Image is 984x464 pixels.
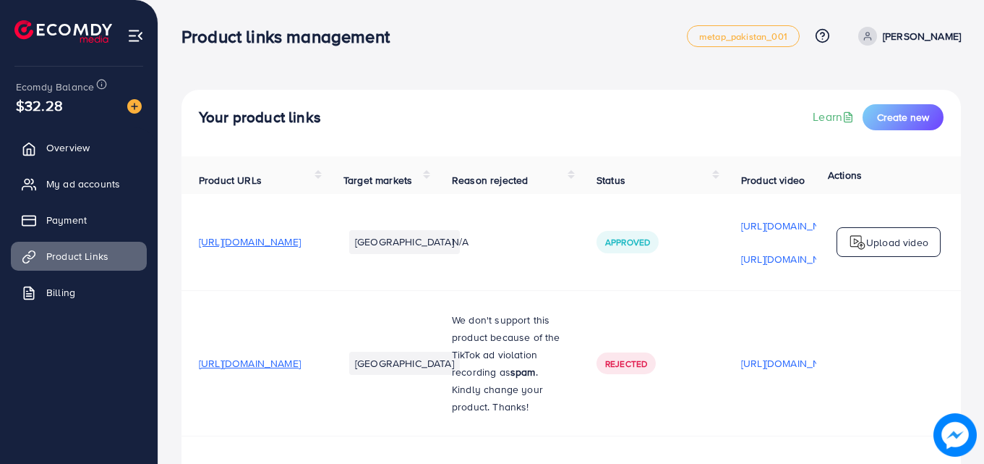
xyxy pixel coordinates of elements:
[452,173,528,187] span: Reason rejected
[46,285,75,300] span: Billing
[605,236,650,248] span: Approved
[46,177,120,191] span: My ad accounts
[687,25,800,47] a: metap_pakistan_001
[452,235,469,249] span: N/A
[199,356,301,371] span: [URL][DOMAIN_NAME]
[741,355,843,372] p: [URL][DOMAIN_NAME]
[14,20,112,43] img: logo
[349,352,460,375] li: [GEOGRAPHIC_DATA]
[11,242,147,271] a: Product Links
[452,313,560,379] span: We don't support this product because of the TikTok ad violation recording as
[510,365,536,379] strong: spam
[605,358,647,370] span: Rejected
[883,28,961,45] p: [PERSON_NAME]
[828,168,862,182] span: Actions
[877,110,929,125] span: Create new
[866,234,928,251] p: Upload video
[16,80,94,94] span: Ecomdy Balance
[181,26,401,47] h3: Product links management
[127,99,142,114] img: image
[199,109,321,127] h4: Your product links
[452,365,543,414] span: . Kindly change your product. Thanks!
[849,234,866,251] img: logo
[699,32,787,41] span: metap_pakistan_001
[199,173,262,187] span: Product URLs
[11,206,147,235] a: Payment
[46,249,108,263] span: Product Links
[813,109,857,125] a: Learn
[16,95,63,116] span: $32.28
[46,140,90,155] span: Overview
[596,173,625,187] span: Status
[741,217,843,235] p: [URL][DOMAIN_NAME]
[741,173,805,187] span: Product video
[863,104,944,130] button: Create new
[933,413,977,457] img: image
[11,278,147,307] a: Billing
[741,250,843,268] p: [URL][DOMAIN_NAME]
[199,235,301,249] span: [URL][DOMAIN_NAME]
[46,213,87,227] span: Payment
[852,27,961,46] a: [PERSON_NAME]
[349,230,460,253] li: [GEOGRAPHIC_DATA]
[127,28,144,44] img: menu
[343,173,412,187] span: Target markets
[11,169,147,198] a: My ad accounts
[11,133,147,162] a: Overview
